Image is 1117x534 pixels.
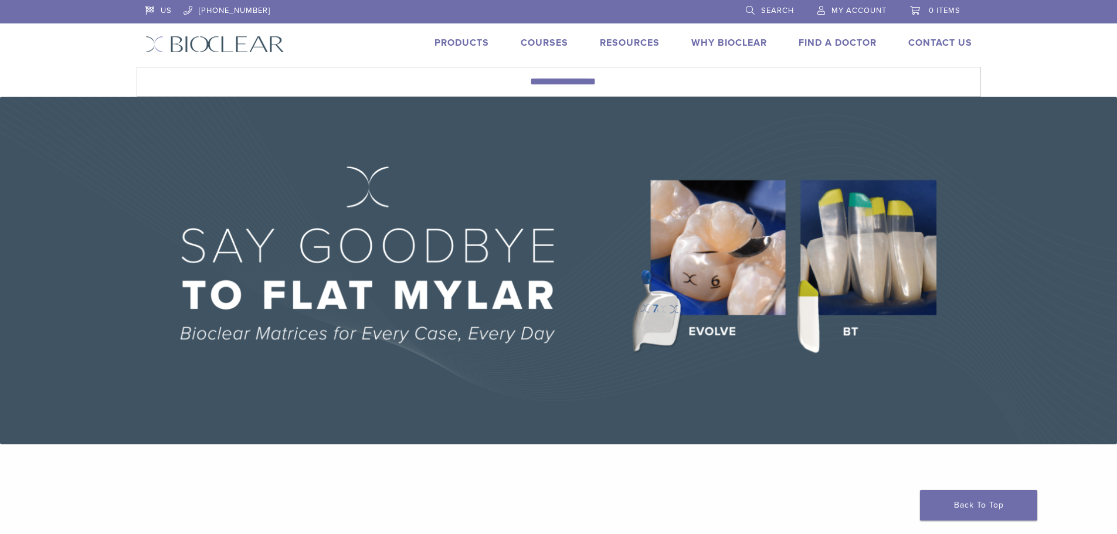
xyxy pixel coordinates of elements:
a: Resources [600,37,660,49]
a: Contact Us [908,37,972,49]
img: Bioclear [145,36,284,53]
a: Why Bioclear [691,37,767,49]
span: My Account [831,6,887,15]
a: Back To Top [920,490,1037,521]
span: Search [761,6,794,15]
a: Courses [521,37,568,49]
a: Products [434,37,489,49]
a: Find A Doctor [799,37,877,49]
span: 0 items [929,6,960,15]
